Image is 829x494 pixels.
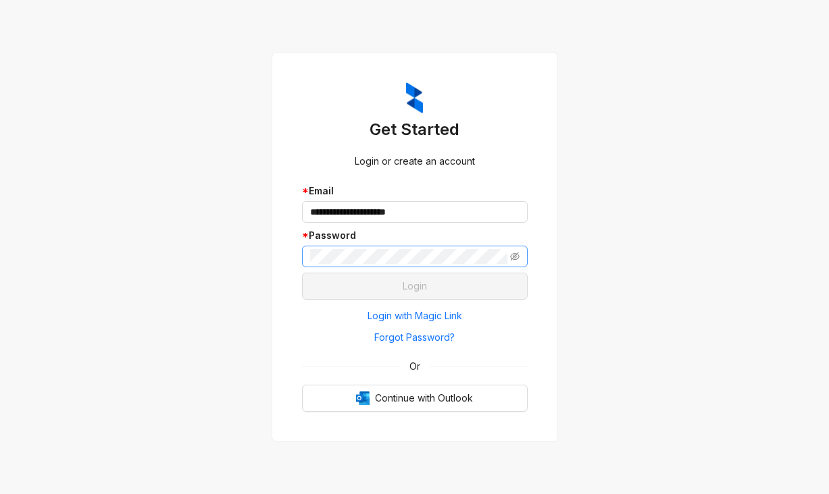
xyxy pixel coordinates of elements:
[302,327,528,348] button: Forgot Password?
[406,82,423,113] img: ZumaIcon
[302,228,528,243] div: Password
[302,154,528,169] div: Login or create an account
[510,252,520,261] span: eye-invisible
[302,305,528,327] button: Login with Magic Link
[375,391,473,406] span: Continue with Outlook
[302,385,528,412] button: OutlookContinue with Outlook
[302,273,528,300] button: Login
[374,330,455,345] span: Forgot Password?
[368,308,462,323] span: Login with Magic Link
[302,119,528,140] h3: Get Started
[400,359,430,374] span: Or
[356,391,370,405] img: Outlook
[302,184,528,198] div: Email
